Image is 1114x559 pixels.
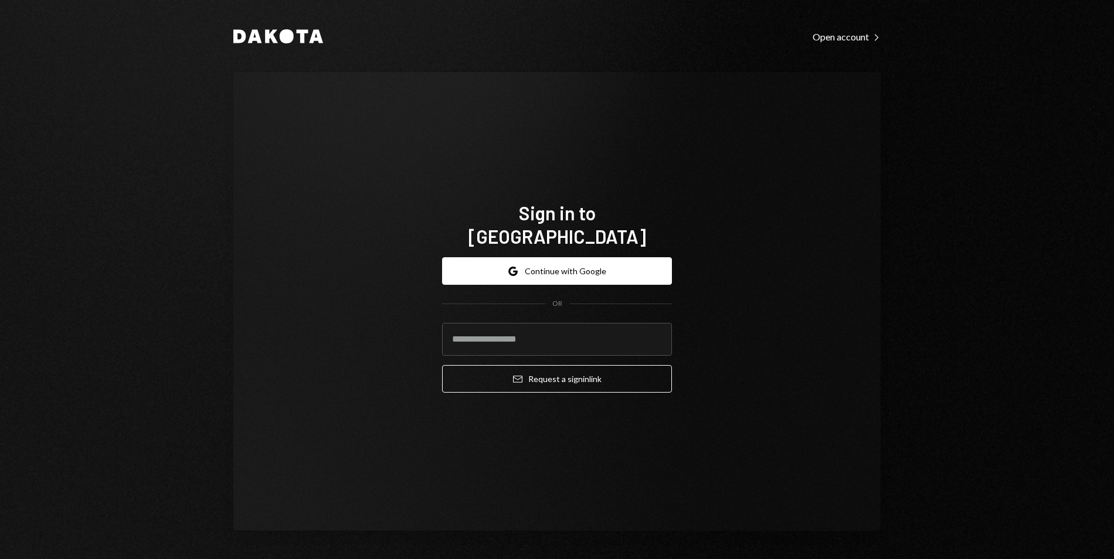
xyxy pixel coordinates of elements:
[813,31,881,43] div: Open account
[442,257,672,285] button: Continue with Google
[442,201,672,248] h1: Sign in to [GEOGRAPHIC_DATA]
[813,30,881,43] a: Open account
[552,299,562,309] div: OR
[442,365,672,393] button: Request a signinlink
